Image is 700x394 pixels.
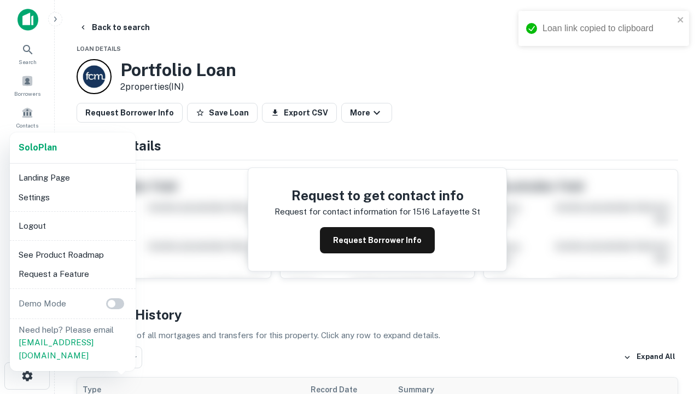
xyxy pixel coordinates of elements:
[14,264,131,284] li: Request a Feature
[19,141,57,154] a: SoloPlan
[19,142,57,153] strong: Solo Plan
[14,188,131,207] li: Settings
[14,297,71,310] p: Demo Mode
[542,22,674,35] div: Loan link copied to clipboard
[14,245,131,265] li: See Product Roadmap
[645,306,700,359] iframe: Chat Widget
[677,15,685,26] button: close
[14,216,131,236] li: Logout
[19,338,94,360] a: [EMAIL_ADDRESS][DOMAIN_NAME]
[19,323,127,362] p: Need help? Please email
[14,168,131,188] li: Landing Page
